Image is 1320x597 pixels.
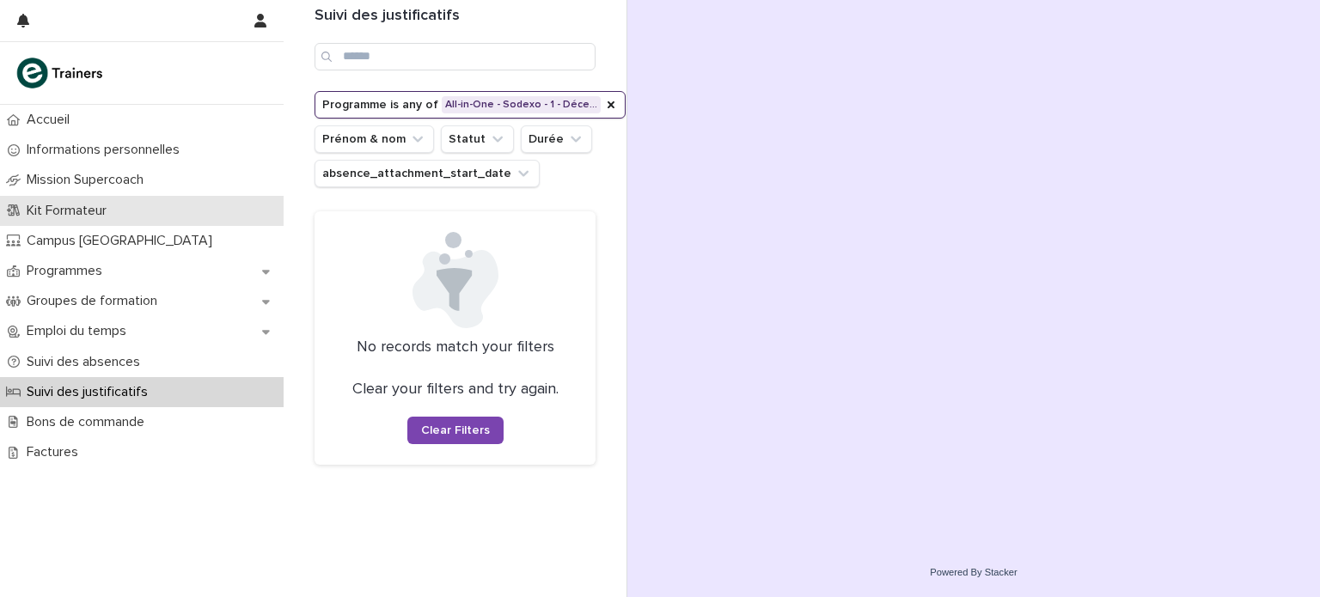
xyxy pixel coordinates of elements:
[20,112,83,128] p: Accueil
[441,125,514,153] button: Statut
[335,338,575,357] p: No records match your filters
[20,263,116,279] p: Programmes
[20,203,120,219] p: Kit Formateur
[20,444,92,460] p: Factures
[315,91,626,119] button: Programme
[20,323,140,339] p: Emploi du temps
[20,354,154,370] p: Suivi des absences
[421,424,490,436] span: Clear Filters
[315,160,540,187] button: absence_attachment_start_date
[315,43,596,70] input: Search
[20,233,226,249] p: Campus [GEOGRAPHIC_DATA]
[20,172,157,188] p: Mission Supercoach
[20,293,171,309] p: Groupes de formation
[315,125,434,153] button: Prénom & nom
[521,125,592,153] button: Durée
[315,7,596,26] h1: Suivi des justificatifs
[14,56,108,90] img: K0CqGN7SDeD6s4JG8KQk
[20,142,193,158] p: Informations personnelles
[930,567,1017,577] a: Powered By Stacker
[352,381,559,399] p: Clear your filters and try again.
[20,384,162,400] p: Suivi des justificatifs
[407,417,504,444] button: Clear Filters
[20,414,158,430] p: Bons de commande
